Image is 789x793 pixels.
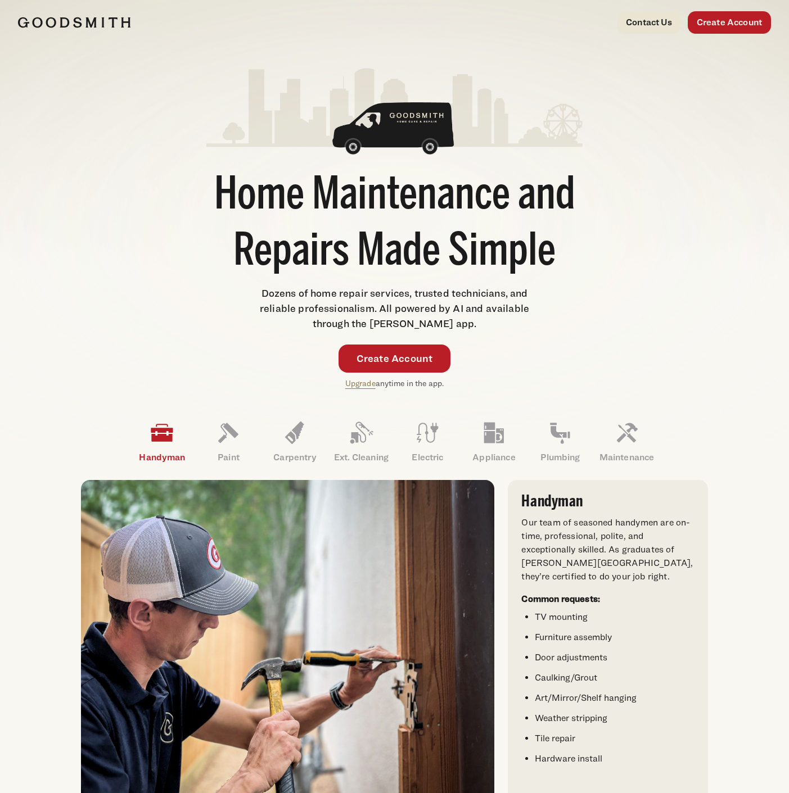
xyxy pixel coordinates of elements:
[195,451,262,464] p: Paint
[328,413,394,471] a: Ext. Cleaning
[18,17,130,28] img: Goodsmith
[688,11,771,34] a: Create Account
[195,413,262,471] a: Paint
[535,691,695,705] li: Art/Mirror/Shelf hanging
[262,413,328,471] a: Carpentry
[394,451,461,464] p: Electric
[535,712,695,725] li: Weather stripping
[328,451,394,464] p: Ext. Cleaning
[345,378,376,388] a: Upgrade
[527,451,593,464] p: Plumbing
[461,413,527,471] a: Appliance
[260,287,529,329] span: Dozens of home repair services, trusted technicians, and reliable professionalism. All powered by...
[535,671,695,685] li: Caulking/Grout
[617,11,681,34] a: Contact Us
[262,451,328,464] p: Carpentry
[521,493,695,509] h3: Handyman
[394,413,461,471] a: Electric
[527,413,593,471] a: Plumbing
[593,451,660,464] p: Maintenance
[535,631,695,644] li: Furniture assembly
[535,610,695,624] li: TV mounting
[521,516,695,583] p: Our team of seasoned handymen are on-time, professional, polite, and exceptionally skilled. As gr...
[535,651,695,664] li: Door adjustments
[206,169,583,281] h1: Home Maintenance and Repairs Made Simple
[339,345,451,373] a: Create Account
[129,451,195,464] p: Handyman
[535,732,695,745] li: Tile repair
[521,593,600,604] strong: Common requests:
[461,451,527,464] p: Appliance
[535,752,695,765] li: Hardware install
[129,413,195,471] a: Handyman
[593,413,660,471] a: Maintenance
[345,377,444,390] p: anytime in the app.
